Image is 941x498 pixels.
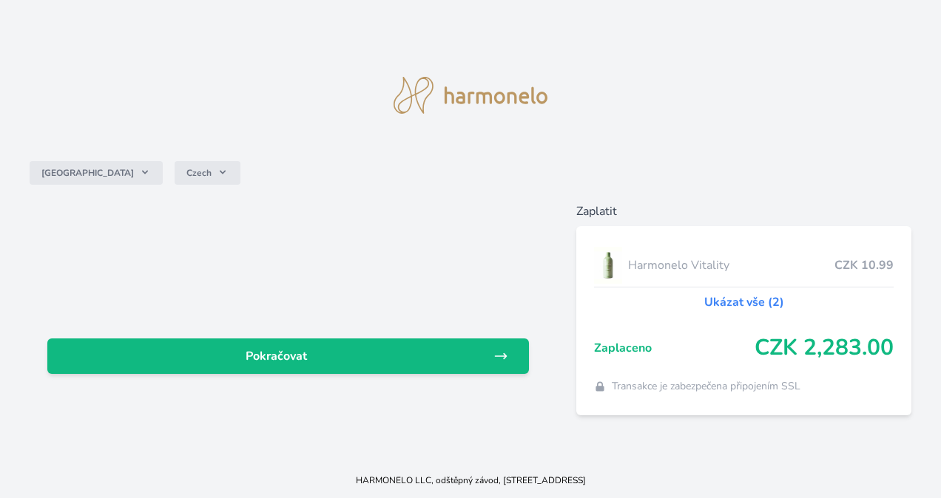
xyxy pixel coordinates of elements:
[628,256,834,274] span: Harmonelo Vitality
[41,167,134,179] span: [GEOGRAPHIC_DATA]
[30,161,163,185] button: [GEOGRAPHIC_DATA]
[175,161,240,185] button: Czech
[704,293,784,311] a: Ukázat vše (2)
[186,167,212,179] span: Czech
[834,256,894,274] span: CZK 10.99
[47,338,529,374] a: Pokračovat
[594,247,622,284] img: CLEAN_VITALITY_se_stinem_x-lo.jpg
[594,339,755,357] span: Zaplaceno
[394,77,547,114] img: logo.svg
[576,202,911,220] h6: Zaplatit
[755,335,894,361] span: CZK 2,283.00
[612,379,800,394] span: Transakce je zabezpečena připojením SSL
[59,347,493,365] span: Pokračovat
